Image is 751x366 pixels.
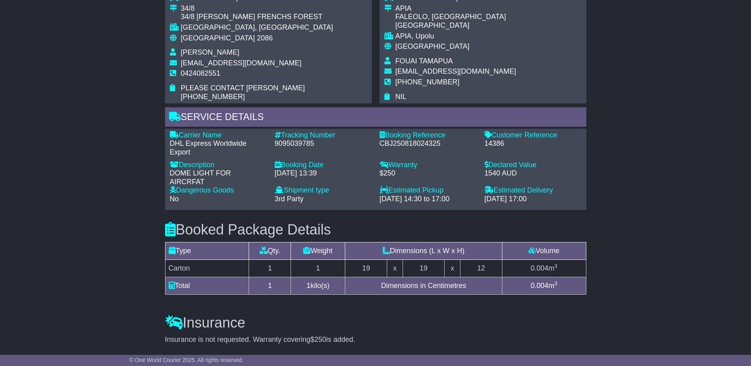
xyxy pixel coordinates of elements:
[395,93,407,101] span: NIL
[554,263,557,269] sup: 3
[380,161,477,170] div: Warranty
[165,335,586,344] div: Insurance is not requested. Warranty covering is added.
[181,48,240,56] span: [PERSON_NAME]
[485,169,582,178] div: 1540 AUD
[485,195,582,204] div: [DATE] 17:00
[170,186,267,195] div: Dangerous Goods
[345,242,502,260] td: Dimensions (L x W x H)
[181,13,367,21] div: 34/8 [PERSON_NAME] FRENCHS FOREST
[345,260,387,277] td: 19
[310,335,326,343] span: $250
[170,161,267,170] div: Description
[165,222,586,238] h3: Booked Package Details
[380,139,477,148] div: CBJ250818024325
[387,260,403,277] td: x
[249,277,291,295] td: 1
[181,34,255,42] span: [GEOGRAPHIC_DATA]
[502,277,586,295] td: m
[395,13,582,30] div: FALEOLO, [GEOGRAPHIC_DATA] [GEOGRAPHIC_DATA]
[249,242,291,260] td: Qty.
[275,186,372,195] div: Shipment type
[275,169,372,178] div: [DATE] 13:39
[530,264,548,272] span: 0.004
[485,186,582,195] div: Estimated Delivery
[395,32,582,41] div: APIA, Upolu
[554,280,557,286] sup: 3
[181,59,302,67] span: [EMAIL_ADDRESS][DOMAIN_NAME]
[181,4,367,13] div: 34/8
[291,260,345,277] td: 1
[345,277,502,295] td: Dimensions in Centimetres
[306,282,310,290] span: 1
[502,242,586,260] td: Volume
[249,260,291,277] td: 1
[291,242,345,260] td: Weight
[530,282,548,290] span: 0.004
[291,277,345,295] td: kilo(s)
[170,169,267,186] div: DOME LIGHT FOR AIRCRFAT
[257,34,273,42] span: 2086
[181,23,367,32] div: [GEOGRAPHIC_DATA], [GEOGRAPHIC_DATA]
[165,107,586,129] div: Service Details
[380,131,477,140] div: Booking Reference
[502,260,586,277] td: m
[181,84,305,101] span: PLEASE CONTACT [PERSON_NAME] [PHONE_NUMBER]
[380,195,477,204] div: [DATE] 14:30 to 17:00
[275,139,372,148] div: 9095039785
[380,186,477,195] div: Estimated Pickup
[275,161,372,170] div: Booking Date
[380,169,477,178] div: $250
[181,69,221,77] span: 0424082551
[170,195,179,203] span: No
[395,4,582,13] div: APIA
[165,277,249,295] td: Total
[165,242,249,260] td: Type
[395,42,470,50] span: [GEOGRAPHIC_DATA]
[395,57,453,65] span: FOUAI TAMAPUA
[485,139,582,148] div: 14386
[485,161,582,170] div: Declared Value
[403,260,445,277] td: 19
[170,131,267,140] div: Carrier Name
[460,260,502,277] td: 12
[445,260,460,277] td: x
[165,260,249,277] td: Carton
[485,131,582,140] div: Customer Reference
[170,139,267,156] div: DHL Express Worldwide Export
[275,131,372,140] div: Tracking Number
[275,195,304,203] span: 3rd Party
[395,78,460,86] span: [PHONE_NUMBER]
[165,315,586,331] h3: Insurance
[395,67,516,75] span: [EMAIL_ADDRESS][DOMAIN_NAME]
[129,357,243,363] span: © One World Courier 2025. All rights reserved.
